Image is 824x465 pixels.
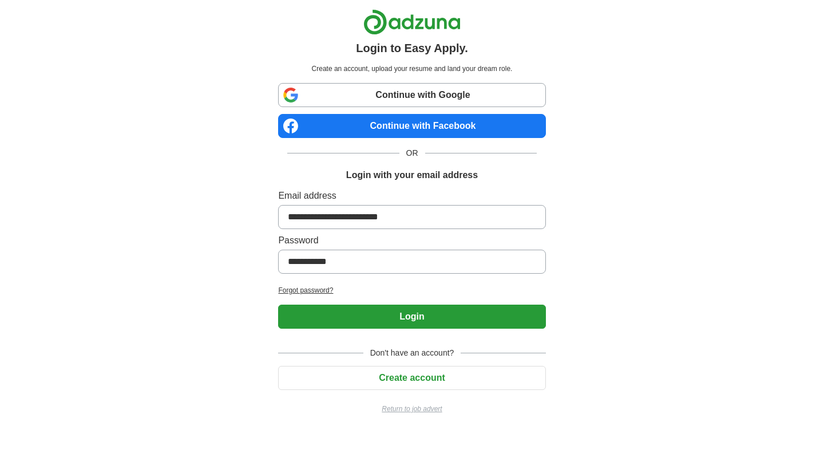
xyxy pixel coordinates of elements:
button: Login [278,305,545,329]
button: Create account [278,366,545,390]
img: Adzuna logo [363,9,461,35]
label: Email address [278,189,545,203]
a: Continue with Facebook [278,114,545,138]
a: Create account [278,373,545,383]
a: Continue with Google [278,83,545,107]
span: OR [399,147,425,159]
span: Don't have an account? [363,347,461,359]
h1: Login with your email address [346,168,478,182]
a: Return to job advert [278,404,545,414]
label: Password [278,234,545,247]
h1: Login to Easy Apply. [356,40,468,57]
a: Forgot password? [278,285,545,295]
p: Create an account, upload your resume and land your dream role. [280,64,543,74]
